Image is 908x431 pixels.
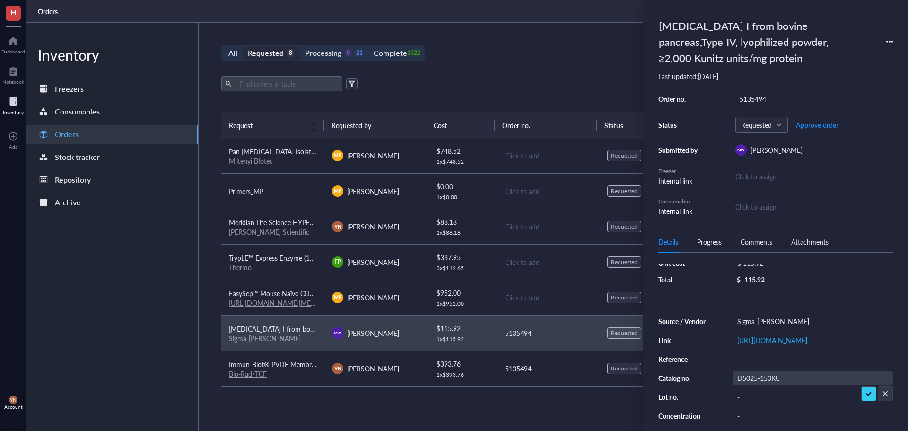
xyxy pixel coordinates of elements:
div: - [733,390,893,404]
div: 21 [355,49,363,57]
div: Source / Vendor [658,317,707,325]
div: Requested [611,187,637,195]
div: Catalog no. [658,374,707,382]
span: EP [334,258,341,266]
div: 1 x $ 115.92 [437,335,489,343]
div: segmented control [221,45,425,61]
th: Order no. [495,112,597,139]
div: Orders [55,128,79,141]
div: Freezer [658,167,701,176]
span: [PERSON_NAME] [751,145,803,155]
span: YN [334,222,341,230]
div: 115.92 [744,275,765,284]
button: Approve order [795,117,839,132]
div: Miltenyi BIotec [229,157,317,165]
th: Status [597,112,665,139]
div: Requested [611,294,637,301]
div: 1 x $ 88.18 [437,229,489,237]
div: 5135494 [505,363,592,374]
div: 1 x $ 748.52 [437,158,489,166]
td: 5135494 [497,351,600,386]
span: [PERSON_NAME] [347,328,399,338]
a: Orders [38,7,60,16]
a: Inventory [3,94,24,115]
div: - [733,409,893,422]
div: Add [9,144,18,150]
a: [URL][DOMAIN_NAME][MEDICAL_DATA] [229,298,351,308]
span: Pan [MEDICAL_DATA] Isolation Kit [229,147,330,156]
a: Thermo [229,263,252,272]
span: YN [334,364,341,372]
div: Consumable [658,197,701,206]
div: Repository [55,173,91,186]
div: $ [737,275,741,284]
div: All [228,46,237,60]
th: Cost [426,112,494,139]
a: Orders [26,125,198,144]
div: Submitted by [658,146,701,154]
div: $ 0.00 [437,181,489,192]
div: Notebook [2,79,24,85]
div: $ 748.52 [437,146,489,156]
div: 1322 [410,49,418,57]
div: 5135494 [505,328,592,338]
div: $ 337.95 [437,252,489,263]
span: Immun-Blot® PVDF Membrane, Roll, 26 cm x 3.3 m, 1620177 [229,360,412,369]
div: 5135494 [735,92,893,106]
div: Total [658,275,707,284]
td: Click to add [497,173,600,209]
div: Archive [55,196,81,209]
div: [PERSON_NAME] Scientific [229,228,317,236]
div: Details [658,237,678,247]
a: [URL][DOMAIN_NAME] [737,335,807,345]
th: Request [221,112,324,139]
a: Repository [26,170,198,189]
div: Comments [741,237,772,247]
div: Requested [611,258,637,266]
div: Processing [305,46,341,60]
div: Order no. [658,95,701,103]
span: [PERSON_NAME] [347,364,399,373]
span: [PERSON_NAME] [347,151,399,160]
a: Stock tracker [26,148,198,167]
div: Consumables [55,105,100,118]
div: Unit cost [658,259,707,267]
span: Requested [741,121,780,129]
div: Reference [658,355,707,363]
span: Meridian Life Science HYPERLADDER IV 100 LANES [229,218,383,227]
div: Inventory [26,45,198,64]
div: Last updated: [DATE] [658,72,893,80]
span: [PERSON_NAME] [347,257,399,267]
div: 3 x $ 112.65 [437,264,489,272]
div: Click to assign [735,171,893,182]
div: Link [658,336,707,344]
div: Concentration [658,412,707,420]
div: Internal link [658,176,701,186]
span: TrypLE™ Express Enzyme (1X), no [MEDICAL_DATA] red [229,253,393,263]
div: Attachments [791,237,829,247]
div: $ 952.00 [437,288,489,298]
a: Freezers [26,79,198,98]
div: Internal link [658,206,701,216]
td: Click to add [497,244,600,280]
div: Progress [697,237,722,247]
span: EasySep™ Mouse Naïve CD8+ [MEDICAL_DATA] Isolation Kit [229,289,408,298]
div: Click to add [505,292,592,303]
div: Click to add [505,186,592,196]
a: Sigma-[PERSON_NAME] [229,334,301,343]
a: Consumables [26,102,198,121]
span: MP [334,294,341,301]
div: Freezers [55,82,84,96]
div: $ 393.76 [437,359,489,369]
div: Status [658,121,701,129]
div: Requested [611,329,637,337]
span: [PERSON_NAME] [347,186,399,196]
span: MW [334,330,341,336]
div: Requested [611,223,637,230]
div: 1 x $ 952.00 [437,300,489,308]
td: Click to add [497,209,600,244]
div: Sigma-[PERSON_NAME] [733,315,893,328]
div: 0 [344,49,352,57]
span: Request [229,120,305,131]
span: YN [10,397,17,403]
